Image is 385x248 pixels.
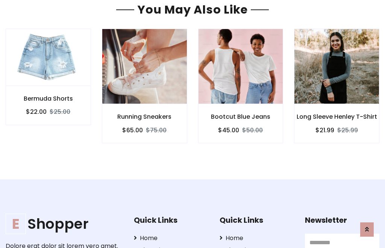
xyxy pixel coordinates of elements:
a: EShopper [6,216,122,233]
h6: Long Sleeve Henley T-Shirt [294,113,379,120]
a: Home [134,234,208,243]
h1: Shopper [6,216,122,233]
h6: Bermuda Shorts [6,95,91,102]
h6: Bootcut Blue Jeans [199,113,283,120]
a: Running Sneakers $65.00$75.00 [102,29,187,143]
h6: $45.00 [218,127,239,134]
a: Bermuda Shorts $22.00$25.00 [6,29,91,125]
del: $75.00 [146,126,167,135]
h5: Quick Links [220,216,294,225]
span: E [6,214,26,234]
h6: $22.00 [26,108,47,115]
h6: $21.99 [315,127,334,134]
h6: $65.00 [122,127,143,134]
span: You May Also Like [134,2,251,18]
h5: Quick Links [134,216,208,225]
del: $25.99 [337,126,358,135]
a: Bootcut Blue Jeans $45.00$50.00 [198,29,283,143]
a: Long Sleeve Henley T-Shirt $21.99$25.99 [294,29,379,143]
h6: Running Sneakers [102,113,187,120]
del: $50.00 [242,126,263,135]
del: $25.00 [50,107,70,116]
a: Home [220,234,294,243]
h5: Newsletter [305,216,379,225]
